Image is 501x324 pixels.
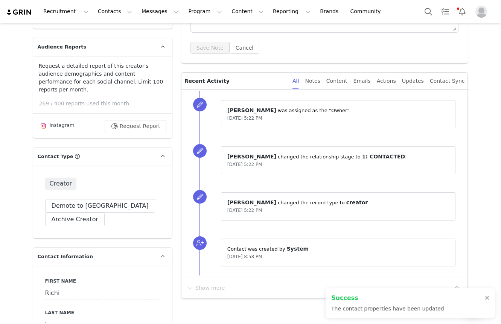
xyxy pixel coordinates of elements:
[268,3,315,20] button: Reporting
[40,123,46,129] img: instagram.svg
[326,73,347,90] div: Content
[353,73,371,90] div: Emails
[105,120,166,132] button: Request Report
[230,42,259,54] button: Cancel
[227,153,449,161] p: ⁨ ⁩ changed the ⁨relationship⁩ stage to ⁨ ⁩.
[227,3,268,20] button: Content
[38,153,73,160] span: Contact Type
[227,199,449,207] p: ⁨ ⁩ changed the record type to ⁨ ⁩
[227,199,276,205] span: [PERSON_NAME]
[227,106,449,114] p: ⁨ ⁩ was assigned as the "Owner"
[184,3,227,20] button: Program
[190,42,230,54] button: Save Note
[471,6,495,18] button: Profile
[184,73,286,89] p: Recent Activity
[305,73,320,90] div: Notes
[45,278,160,284] label: First Name
[227,208,262,213] span: [DATE] 5:22 PM
[346,199,368,205] span: creator
[227,116,262,121] span: [DATE] 5:22 PM
[227,245,449,253] p: Contact was created by ⁨ ⁩
[362,154,405,160] span: 1: CONTACTED
[45,199,155,213] button: Demote to [GEOGRAPHIC_DATA]
[227,254,262,259] span: [DATE] 8:58 PM
[39,62,166,94] p: Request a detailed report of this creator's audience demographics and content performance for eac...
[331,305,444,313] p: The contact properties have been updated
[6,6,261,14] body: Rich Text Area. Press ALT-0 for help.
[402,73,424,90] div: Updates
[6,9,32,16] img: grin logo
[45,309,160,316] label: Last Name
[292,73,299,90] div: All
[93,3,137,20] button: Contacts
[38,253,93,260] span: Contact Information
[39,3,93,20] button: Recruitment
[227,162,262,167] span: [DATE] 5:22 PM
[45,213,105,226] button: Archive Creator
[45,178,77,190] span: Creator
[346,3,389,20] a: Community
[38,43,87,51] span: Audience Reports
[39,100,172,108] p: 269 / 400 reports used this month
[227,107,276,113] span: [PERSON_NAME]
[315,3,345,20] a: Brands
[437,3,454,20] a: Tasks
[454,3,471,20] button: Notifications
[331,294,444,303] h2: Success
[420,3,437,20] button: Search
[186,282,225,294] button: Show more
[227,154,276,160] span: [PERSON_NAME]
[287,246,309,252] span: System
[450,23,458,32] div: Press the Up and Down arrow keys to resize the editor.
[377,73,396,90] div: Actions
[39,122,75,131] div: Instagram
[430,73,465,90] div: Contact Sync
[137,3,183,20] button: Messages
[475,6,487,18] img: placeholder-profile.jpg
